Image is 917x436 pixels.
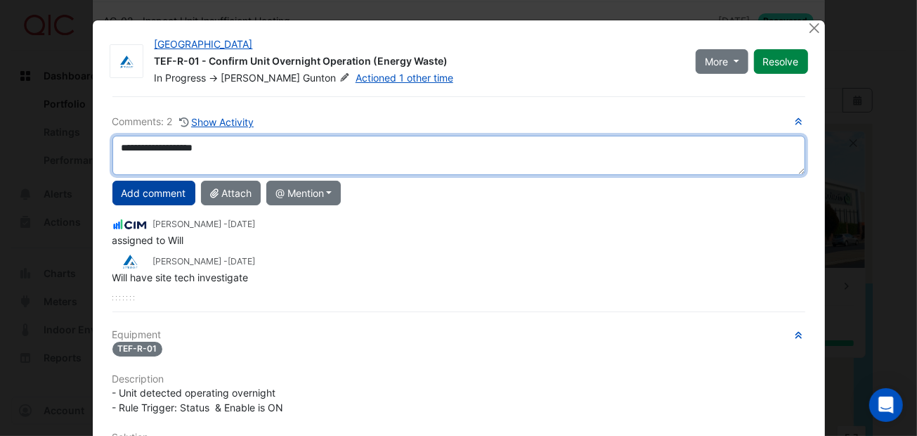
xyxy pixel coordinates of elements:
[155,72,207,84] span: In Progress
[112,234,184,246] span: assigned to Will
[209,72,219,84] span: ->
[869,388,903,422] div: Open Intercom Messenger
[110,55,143,69] img: Airmaster Australia
[155,54,679,71] div: TEF-R-01 - Confirm Unit Overnight Operation (Energy Waste)
[201,181,261,205] button: Attach
[221,72,301,84] span: [PERSON_NAME]
[112,114,255,130] div: Comments: 2
[153,218,256,231] small: [PERSON_NAME] -
[356,72,453,84] a: Actioned 1 other time
[112,373,805,385] h6: Description
[705,54,728,69] span: More
[112,329,805,341] h6: Equipment
[112,271,249,283] span: Will have site tech investigate
[754,49,808,74] button: Resolve
[112,181,195,205] button: Add comment
[304,71,353,85] span: Gunton
[153,255,256,268] small: [PERSON_NAME] -
[696,49,748,74] button: More
[112,217,148,233] img: CIM
[178,114,255,130] button: Show Activity
[266,181,342,205] button: @ Mention
[112,387,284,413] span: - Unit detected operating overnight - Rule Trigger: Status & Enable is ON
[112,254,148,269] img: Airmaster Australia
[155,38,253,50] a: [GEOGRAPHIC_DATA]
[112,342,163,357] span: TEF-R-01
[228,256,256,267] span: 2025-07-15 14:39:16
[228,219,256,229] span: 2025-07-15 16:40:21
[807,20,822,35] button: Close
